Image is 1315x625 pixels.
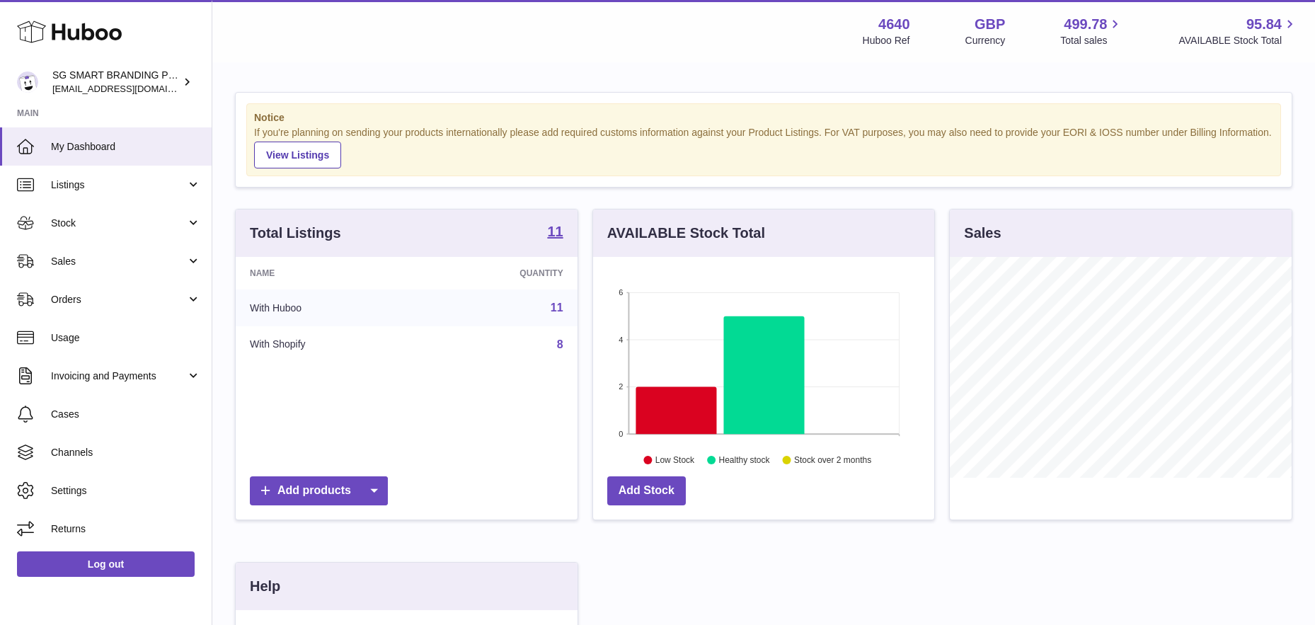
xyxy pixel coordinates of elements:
text: Healthy stock [718,455,770,465]
a: View Listings [254,142,341,168]
h3: Total Listings [250,224,341,243]
span: Stock [51,217,186,230]
span: Channels [51,446,201,459]
h3: Help [250,577,280,596]
a: 95.84 AVAILABLE Stock Total [1178,15,1298,47]
strong: 4640 [878,15,910,34]
text: 2 [619,382,623,391]
td: With Huboo [236,289,420,326]
text: 6 [619,288,623,297]
a: Log out [17,551,195,577]
th: Name [236,257,420,289]
h3: AVAILABLE Stock Total [607,224,765,243]
th: Quantity [420,257,577,289]
div: If you're planning on sending your products internationally please add required customs informati... [254,126,1273,168]
span: Total sales [1060,34,1123,47]
strong: Notice [254,111,1273,125]
text: Low Stock [655,455,695,465]
strong: GBP [975,15,1005,34]
img: uktopsmileshipping@gmail.com [17,71,38,93]
span: AVAILABLE Stock Total [1178,34,1298,47]
span: Invoicing and Payments [51,369,186,383]
a: Add products [250,476,388,505]
span: Sales [51,255,186,268]
span: 95.84 [1246,15,1282,34]
span: Orders [51,293,186,306]
div: Huboo Ref [863,34,910,47]
span: [EMAIL_ADDRESS][DOMAIN_NAME] [52,83,208,94]
span: Usage [51,331,201,345]
a: 8 [557,338,563,350]
text: 4 [619,336,623,344]
span: Settings [51,484,201,498]
h3: Sales [964,224,1001,243]
td: With Shopify [236,326,420,363]
strong: 11 [547,224,563,239]
text: 0 [619,430,623,438]
span: Cases [51,408,201,421]
div: Currency [965,34,1006,47]
a: 11 [551,302,563,314]
span: 499.78 [1064,15,1107,34]
a: 499.78 Total sales [1060,15,1123,47]
span: Listings [51,178,186,192]
a: 11 [547,224,563,241]
div: SG SMART BRANDING PTE. LTD. [52,69,180,96]
span: My Dashboard [51,140,201,154]
text: Stock over 2 months [794,455,871,465]
a: Add Stock [607,476,686,505]
span: Returns [51,522,201,536]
